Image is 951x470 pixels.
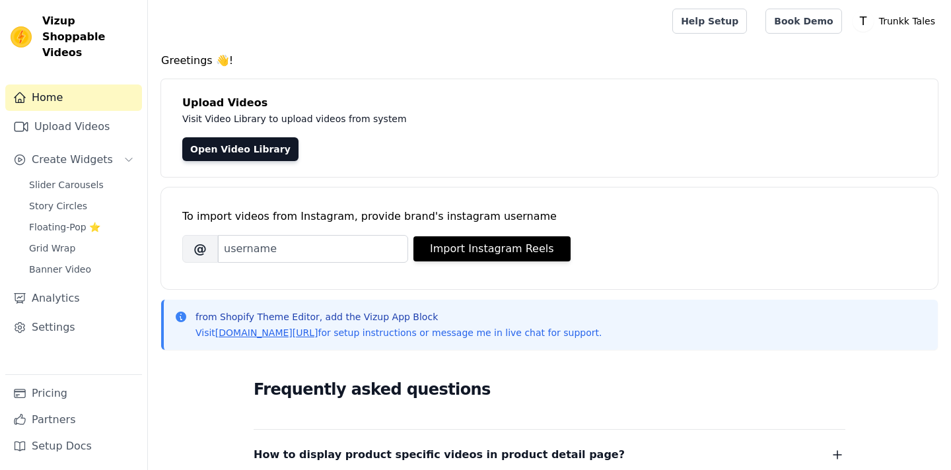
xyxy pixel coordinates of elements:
[161,53,938,69] h4: Greetings 👋!
[765,9,841,34] a: Book Demo
[182,95,917,111] h4: Upload Videos
[5,380,142,407] a: Pricing
[21,239,142,257] a: Grid Wrap
[29,242,75,255] span: Grid Wrap
[29,220,100,234] span: Floating-Pop ⭐
[182,209,917,224] div: To import videos from Instagram, provide brand's instagram username
[182,111,774,127] p: Visit Video Library to upload videos from system
[5,407,142,433] a: Partners
[413,236,571,261] button: Import Instagram Reels
[21,218,142,236] a: Floating-Pop ⭐
[29,178,104,191] span: Slider Carousels
[672,9,747,34] a: Help Setup
[218,235,408,263] input: username
[5,285,142,312] a: Analytics
[5,147,142,173] button: Create Widgets
[853,9,940,33] button: T Trunkk Tales
[182,137,299,161] a: Open Video Library
[254,376,845,403] h2: Frequently asked questions
[42,13,137,61] span: Vizup Shoppable Videos
[5,433,142,459] a: Setup Docs
[874,9,940,33] p: Trunkk Tales
[21,197,142,215] a: Story Circles
[29,263,91,276] span: Banner Video
[254,446,845,464] button: How to display product specific videos in product detail page?
[182,235,218,263] span: @
[215,327,318,338] a: [DOMAIN_NAME][URL]
[21,176,142,194] a: Slider Carousels
[195,326,602,339] p: Visit for setup instructions or message me in live chat for support.
[859,15,866,28] text: T
[29,199,87,213] span: Story Circles
[195,310,602,323] p: from Shopify Theme Editor, add the Vizup App Block
[5,84,142,111] a: Home
[32,152,113,168] span: Create Widgets
[254,446,625,464] span: How to display product specific videos in product detail page?
[21,260,142,279] a: Banner Video
[11,26,32,48] img: Vizup
[5,114,142,140] a: Upload Videos
[5,314,142,341] a: Settings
